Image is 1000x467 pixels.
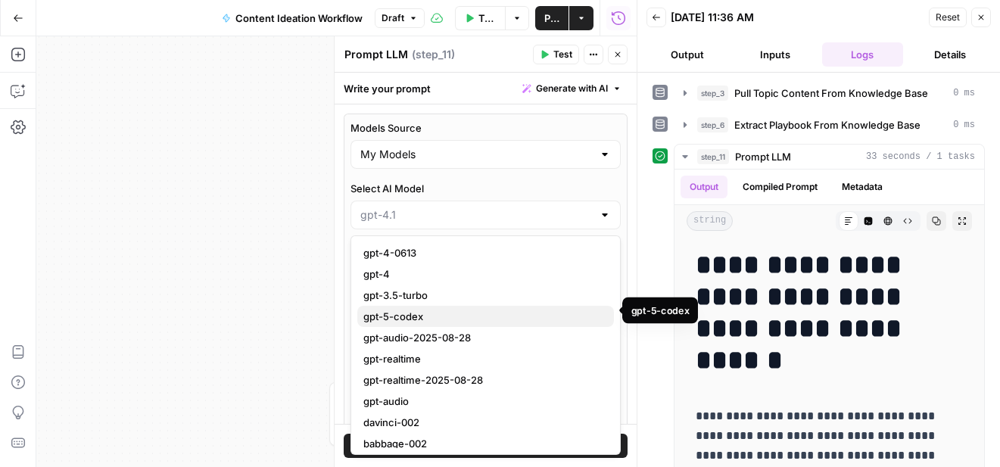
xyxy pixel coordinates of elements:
span: Extract Playbook From Knowledge Base [734,117,921,132]
button: 0 ms [674,81,984,105]
span: Prompt LLM [735,149,791,164]
span: babbage-002 [363,436,602,451]
span: Test [553,48,572,61]
span: string [687,211,733,231]
button: 0 ms [674,113,984,137]
button: Logs [822,42,904,67]
span: 0 ms [953,118,975,132]
span: davinci-002 [363,415,602,430]
button: Test [533,45,579,64]
button: Details [909,42,991,67]
input: gpt-4.1 [360,207,593,223]
span: Generate with AI [536,82,608,95]
button: Generate with AI [516,79,628,98]
button: Test [344,434,628,458]
span: gpt-audio [363,394,602,409]
span: gpt-5-codex [363,309,602,324]
span: Pull Topic Content From Knowledge Base [734,86,928,101]
button: Reset [929,8,967,27]
span: Reset [936,11,960,24]
button: Metadata [833,176,892,198]
input: My Models [360,147,593,162]
span: step_6 [697,117,728,132]
span: Test Data [478,11,497,26]
span: step_11 [697,149,729,164]
span: gpt-4 [363,266,602,282]
span: gpt-realtime [363,351,602,366]
textarea: Prompt LLM [344,47,408,62]
span: gpt-audio-2025-08-28 [363,330,602,345]
span: Draft [382,11,404,25]
label: Select AI Model [350,181,621,196]
span: step_3 [697,86,728,101]
label: Models Source [350,120,621,135]
button: Output [681,176,727,198]
button: 33 seconds / 1 tasks [674,145,984,169]
button: Inputs [734,42,816,67]
span: ( step_11 ) [412,47,455,62]
span: gpt-4-0613 [363,245,602,260]
span: gpt-realtime-2025-08-28 [363,372,602,388]
div: gpt-5-codex [631,303,690,317]
button: Publish [535,6,569,30]
span: 33 seconds / 1 tasks [866,150,975,163]
span: Content Ideation Workflow [235,11,363,26]
span: 0 ms [953,86,975,100]
div: Write your prompt [335,73,637,104]
button: Output [646,42,728,67]
button: Draft [375,8,425,28]
button: Test Data [455,6,506,30]
span: Publish [544,11,559,26]
span: gpt-3.5-turbo [363,288,602,303]
button: Compiled Prompt [734,176,827,198]
button: Content Ideation Workflow [213,6,372,30]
